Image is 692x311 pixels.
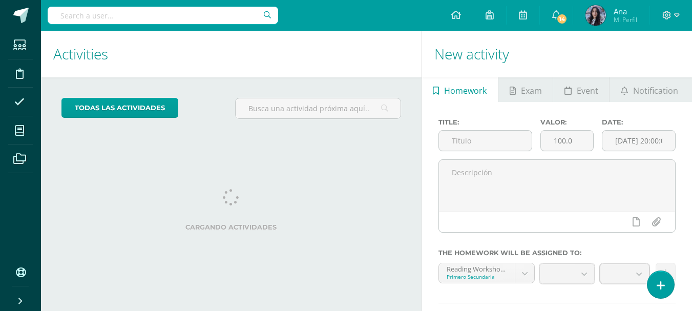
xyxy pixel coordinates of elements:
span: Event [577,78,598,103]
input: Busca una actividad próxima aquí... [236,98,400,118]
a: Exam [498,77,553,102]
div: Primero Secundaria [447,273,507,280]
span: 14 [556,13,568,25]
a: Reading Workshop 'A'Primero Secundaria [439,263,534,283]
h1: New activity [434,31,680,77]
label: Date: [602,118,676,126]
a: Notification [610,77,689,102]
span: Exam [521,78,542,103]
h1: Activities [53,31,409,77]
input: Título [439,131,532,151]
a: todas las Actividades [61,98,178,118]
span: Homework [444,78,487,103]
label: The homework will be assigned to: [438,249,676,257]
input: Fecha de entrega [602,131,675,151]
a: Homework [422,77,498,102]
input: Search a user… [48,7,278,24]
label: Valor: [540,118,594,126]
label: Title: [438,118,533,126]
input: Puntos máximos [541,131,593,151]
div: Reading Workshop 'A' [447,263,507,273]
span: Notification [633,78,678,103]
a: Event [553,77,609,102]
img: 3ea32cd66fb6022f15bd36ab51ee9a9d.png [585,5,606,26]
label: Cargando actividades [61,223,401,231]
span: Ana [614,6,637,16]
span: Mi Perfil [614,15,637,24]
